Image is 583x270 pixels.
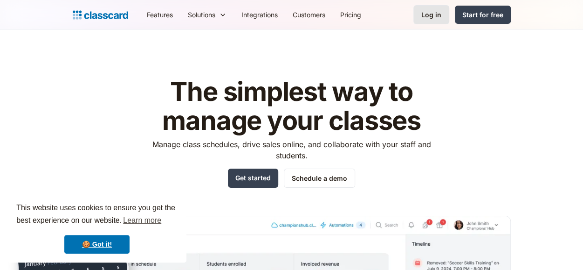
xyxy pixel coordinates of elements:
div: Solutions [188,10,215,20]
span: This website uses cookies to ensure you get the best experience on our website. [16,202,178,227]
div: cookieconsent [7,193,186,263]
div: Log in [421,10,441,20]
h1: The simplest way to manage your classes [144,78,439,135]
a: Integrations [234,4,285,25]
a: learn more about cookies [122,213,163,227]
a: Schedule a demo [284,169,355,188]
a: dismiss cookie message [64,235,130,254]
a: Log in [413,5,449,24]
div: Start for free [462,10,503,20]
a: Start for free [455,6,511,24]
a: Get started [228,169,278,188]
p: Manage class schedules, drive sales online, and collaborate with your staff and students. [144,139,439,161]
a: Features [139,4,180,25]
div: Solutions [180,4,234,25]
a: Pricing [333,4,369,25]
a: Customers [285,4,333,25]
a: home [73,8,128,21]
